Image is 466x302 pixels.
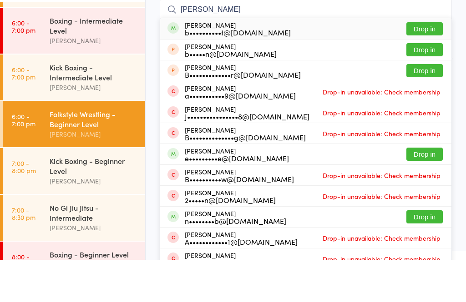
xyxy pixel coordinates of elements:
div: B•••••••••••••r@[DOMAIN_NAME] [185,113,301,120]
div: b•••••n@[DOMAIN_NAME] [185,92,277,99]
div: e•••••••••e@[DOMAIN_NAME] [185,197,289,204]
div: [PERSON_NAME] [185,189,289,204]
a: 6:00 -7:00 pmBoxing - Intermediate Level[PERSON_NAME] [3,50,145,96]
span: Drop-in unavailable: Check membership [320,232,443,245]
a: 7:00 -8:30 pmNo Gi Jiu Jitsu - Intermediate[PERSON_NAME] [3,237,145,283]
input: Search [160,41,452,62]
div: Events for [12,10,56,25]
time: 7:00 - 8:00 pm [12,202,36,216]
span: [DATE] 6:00pm [160,1,438,10]
div: Boxing - Intermediate Level [50,58,137,78]
div: [PERSON_NAME] [50,78,137,88]
div: [PERSON_NAME] [185,231,276,246]
div: [PERSON_NAME] [185,273,298,287]
div: a•••••••••••9@[DOMAIN_NAME] [185,134,296,141]
button: Drop in [406,64,443,78]
div: At [66,10,111,25]
div: b••••••••••t@[DOMAIN_NAME] [185,71,291,78]
a: 7:00 -8:00 pmKick Boxing - Beginner Level[PERSON_NAME] [3,190,145,236]
div: [PERSON_NAME] [50,218,137,228]
span: Drop-in unavailable: Check membership [320,273,443,287]
div: [PERSON_NAME] [50,265,137,275]
div: [PERSON_NAME] [185,148,309,162]
button: Drop in [406,252,443,266]
div: No Gi Jiu Jitsu - Intermediate [50,245,137,265]
div: [PERSON_NAME] [185,127,296,141]
div: B••••••••••w@[DOMAIN_NAME] [185,218,294,225]
div: Any location [66,25,111,35]
time: 6:00 - 7:00 pm [12,108,35,123]
span: [PERSON_NAME] [160,10,438,20]
div: [PERSON_NAME] [185,85,277,99]
div: Boxing - Beginner Level [50,292,137,302]
span: Drop-in unavailable: Check membership [320,211,443,224]
div: n••••••••b@[DOMAIN_NAME] [185,259,286,267]
a: 6:00 -7:00 pmFolkstyle Wrestling - Beginner Level[PERSON_NAME] [3,144,145,189]
a: 6:00 -7:00 pmKick Boxing - Intermediate Level[PERSON_NAME] [3,97,145,143]
button: Drop in [406,106,443,119]
time: 6:00 - 7:00 pm [12,155,35,169]
div: 2•••••n@[DOMAIN_NAME] [185,238,276,246]
div: [PERSON_NAME] [185,168,306,183]
span: Drop-in unavailable: Check membership [320,148,443,162]
div: [PERSON_NAME] [185,252,286,267]
span: Drop-in unavailable: Check membership [320,169,443,183]
button: Drop in [406,85,443,99]
div: Kick Boxing - Intermediate Level [50,104,137,124]
div: [PERSON_NAME] [50,171,137,182]
div: J••••••••••••••••8@[DOMAIN_NAME] [185,155,309,162]
div: [PERSON_NAME] [50,124,137,135]
div: [PERSON_NAME] [185,64,291,78]
div: A••••••••••••1@[DOMAIN_NAME] [185,280,298,287]
div: Kick Boxing - Beginner Level [50,198,137,218]
span: [PERSON_NAME] MMA [160,20,452,29]
div: [PERSON_NAME] [185,210,294,225]
div: Folkstyle Wrestling - Beginner Level [50,151,137,171]
button: Drop in [406,190,443,203]
a: [DATE] [12,25,34,35]
span: Drop-in unavailable: Check membership [320,127,443,141]
div: [PERSON_NAME] [185,106,301,120]
time: 7:00 - 8:30 pm [12,248,35,263]
time: 6:00 - 7:00 pm [12,61,35,76]
div: B••••••••••••••g@[DOMAIN_NAME] [185,176,306,183]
